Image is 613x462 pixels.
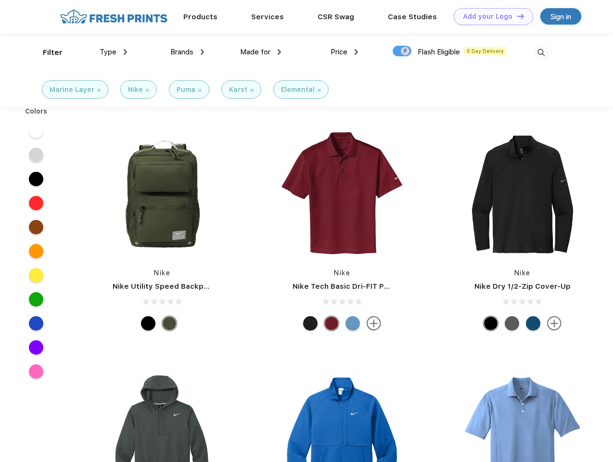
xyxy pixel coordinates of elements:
a: Nike [154,269,170,277]
div: Filter [43,47,63,58]
a: Nike Tech Basic Dri-FIT Polo [293,282,396,291]
a: Products [183,13,217,21]
span: Type [100,48,116,56]
div: Team Red [324,316,339,331]
img: filter_cancel.svg [318,89,321,92]
div: Karst [229,85,247,95]
img: dropdown.png [201,49,204,55]
div: Puma [177,85,195,95]
a: CSR Swag [318,13,354,21]
div: Add your Logo [463,13,512,21]
div: Nike [128,85,143,95]
img: filter_cancel.svg [146,89,149,92]
img: func=resize&h=266 [459,130,587,258]
img: dropdown.png [355,49,358,55]
div: Black [484,316,498,331]
a: Sign in [540,8,581,25]
span: Made for [240,48,270,56]
img: more.svg [367,316,381,331]
div: University Blue [345,316,360,331]
img: filter_cancel.svg [198,89,202,92]
img: fo%20logo%202.webp [57,8,170,25]
div: Gym Blue [526,316,540,331]
div: Colors [18,106,55,116]
div: Black [141,316,155,331]
img: dropdown.png [278,49,281,55]
a: Nike [334,269,350,277]
div: Sign in [550,11,571,22]
a: Nike Utility Speed Backpack [113,282,217,291]
span: Brands [170,48,193,56]
span: Flash Eligible [418,48,460,56]
img: filter_cancel.svg [250,89,254,92]
div: Marine Layer [50,85,94,95]
div: Black [303,316,318,331]
a: Nike [514,269,531,277]
img: func=resize&h=266 [98,130,226,258]
img: DT [517,13,524,19]
span: 5 Day Delivery [464,47,507,55]
div: Elemental [281,85,315,95]
img: dropdown.png [124,49,127,55]
img: desktop_search.svg [533,45,549,61]
img: func=resize&h=266 [278,130,406,258]
img: filter_cancel.svg [97,89,101,92]
span: Price [331,48,347,56]
a: Services [251,13,284,21]
div: Black Heather [505,316,519,331]
a: Nike Dry 1/2-Zip Cover-Up [474,282,571,291]
div: Cargo Khaki [162,316,177,331]
img: more.svg [547,316,562,331]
